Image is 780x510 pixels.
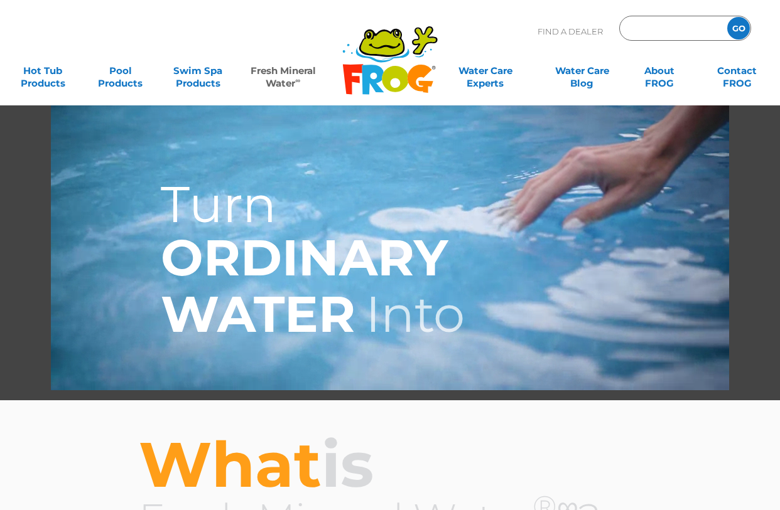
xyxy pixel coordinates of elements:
[246,58,321,83] a: Fresh MineralWater∞
[139,426,322,502] span: What
[13,58,73,83] a: Hot TubProducts
[436,58,534,83] a: Water CareExperts
[707,58,767,83] a: ContactFROG
[139,432,641,497] h2: is
[295,76,300,85] sup: ∞
[629,19,714,38] input: Zip Code Form
[161,227,448,344] strong: ORDINARY WATER
[552,58,612,83] a: Water CareBlog
[168,58,228,83] a: Swim SpaProducts
[366,286,465,343] div: Into
[90,58,151,83] a: PoolProducts
[538,16,603,47] p: Find A Dealer
[629,58,690,83] a: AboutFROG
[727,17,750,40] input: GO
[161,176,276,233] div: Turn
